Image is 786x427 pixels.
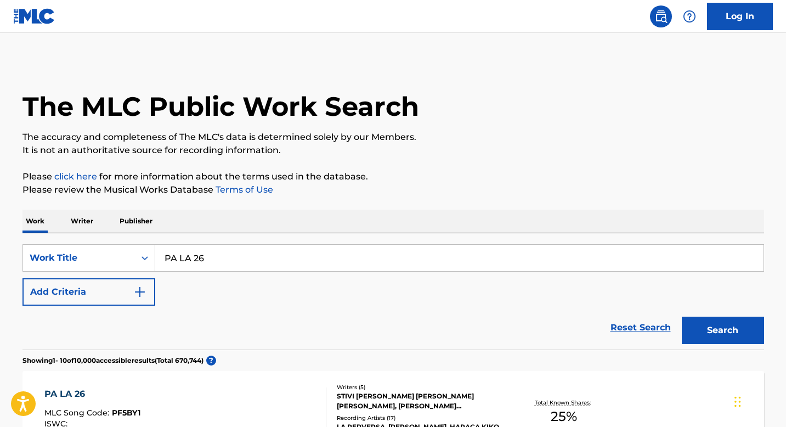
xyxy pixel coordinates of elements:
p: Work [22,210,48,233]
p: Showing 1 - 10 of 10,000 accessible results (Total 670,744 ) [22,356,203,366]
div: Recording Artists ( 17 ) [337,414,502,422]
span: MLC Song Code : [44,408,112,418]
img: 9d2ae6d4665cec9f34b9.svg [133,285,146,299]
p: Publisher [116,210,156,233]
p: Please review the Musical Works Database [22,183,764,196]
div: Writers ( 5 ) [337,383,502,391]
img: help [683,10,696,23]
iframe: Chat Widget [731,374,786,427]
p: Please for more information about the terms used in the database. [22,170,764,183]
button: Add Criteria [22,278,155,306]
a: Public Search [650,5,672,27]
div: Drag [734,385,741,418]
a: Log In [707,3,773,30]
a: Terms of Use [213,184,273,195]
p: Writer [67,210,97,233]
p: The accuracy and completeness of The MLC's data is determined solely by our Members. [22,131,764,144]
a: Reset Search [605,316,676,340]
img: MLC Logo [13,8,55,24]
h1: The MLC Public Work Search [22,90,419,123]
p: Total Known Shares: [535,398,593,407]
a: click here [54,171,97,182]
span: PF5BY1 [112,408,140,418]
form: Search Form [22,244,764,350]
span: 25 % [551,407,577,426]
div: PA LA 26 [44,387,140,401]
p: It is not an authoritative source for recording information. [22,144,764,157]
div: Help [678,5,700,27]
button: Search [682,317,764,344]
span: ? [206,356,216,366]
div: Work Title [30,251,128,265]
div: STIVI [PERSON_NAME] [PERSON_NAME] [PERSON_NAME], [PERSON_NAME] [PERSON_NAME] [PERSON_NAME] [PERSO... [337,391,502,411]
img: search [654,10,668,23]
